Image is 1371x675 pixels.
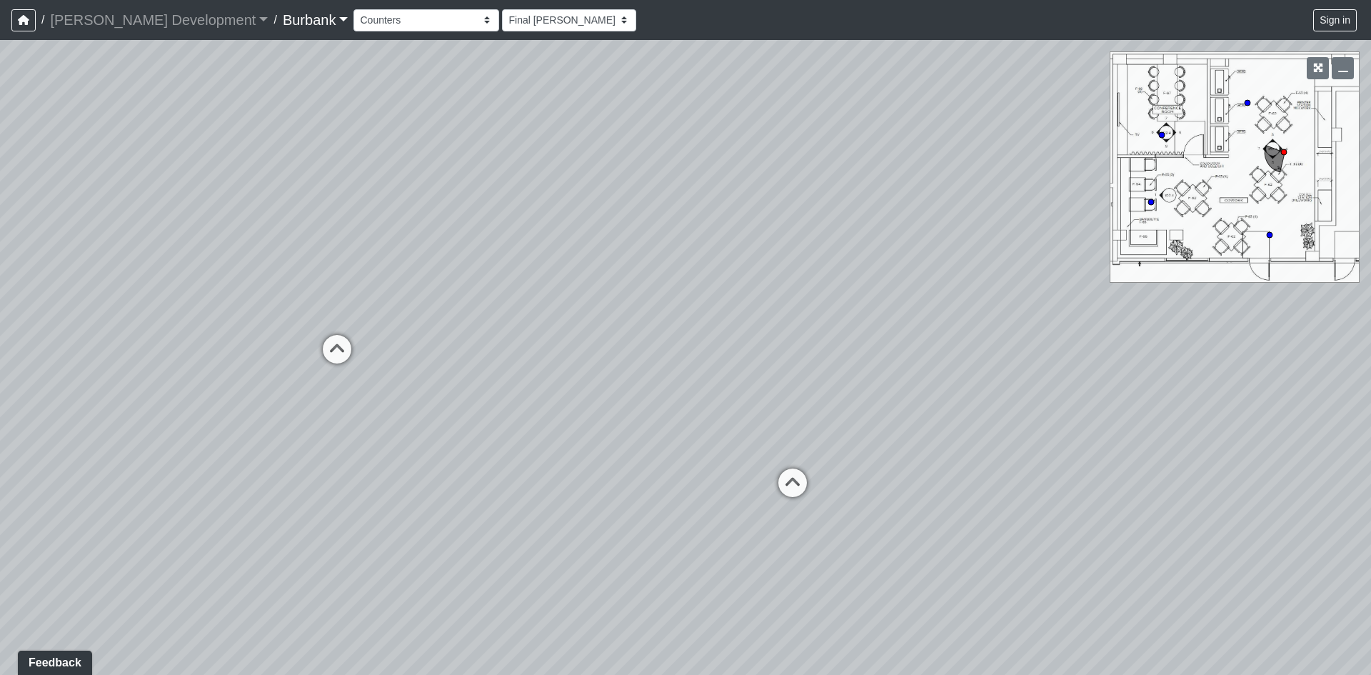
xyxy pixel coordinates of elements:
[50,6,268,34] a: [PERSON_NAME] Development
[283,6,348,34] a: Burbank
[268,6,282,34] span: /
[1313,9,1357,31] button: Sign in
[36,6,50,34] span: /
[11,646,95,675] iframe: Ybug feedback widget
